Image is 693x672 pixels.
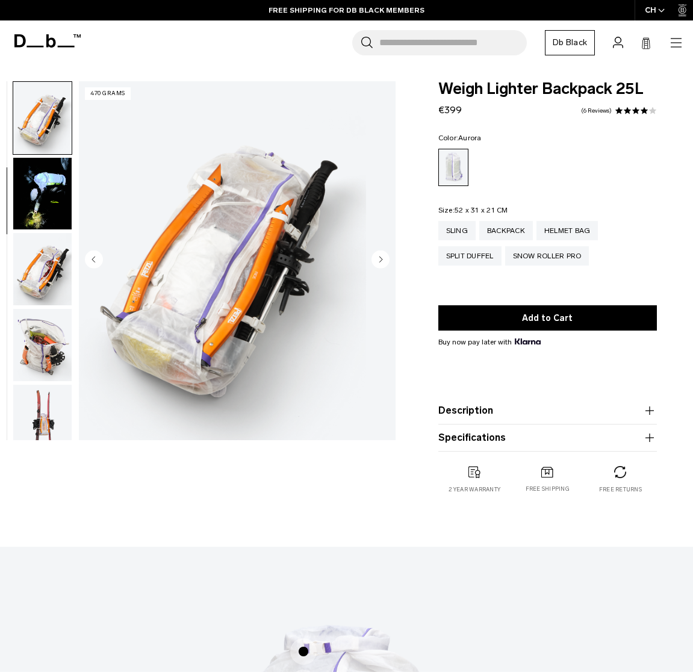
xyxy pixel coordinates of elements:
legend: Size: [438,207,508,214]
button: Specifications [438,431,657,445]
a: Aurora [438,149,468,186]
a: Db Black [545,30,595,55]
button: Weigh_Lighter_Backpack_25L_7.png [13,308,72,382]
p: 470 grams [85,87,131,100]
button: Weigh Lighter Backpack 25L Aurora [13,157,72,231]
span: Weigh Lighter Backpack 25L [438,81,657,97]
button: Description [438,403,657,418]
img: Weigh_Lighter_Backpack_25L_6.png [13,233,72,305]
img: Weigh Lighter Backpack 25L Aurora [13,158,72,230]
a: Split Duffel [438,246,502,266]
button: Add to Cart [438,305,657,331]
img: {"height" => 20, "alt" => "Klarna"} [515,338,541,344]
button: Weigh_Lighter_Backpack_25L_6.png [13,232,72,306]
a: Snow Roller Pro [505,246,589,266]
p: Free shipping [526,485,570,493]
a: Helmet Bag [536,221,598,240]
span: €399 [438,104,462,116]
button: Weigh_Lighter_Backpack_25L_5.png [13,81,72,155]
img: Weigh_Lighter_Backpack_25L_5.png [13,82,72,154]
p: 2 year warranty [449,485,500,494]
a: 6 reviews [581,108,612,114]
button: Weigh_Lighter_Backpack_25L_8.png [13,384,72,458]
a: FREE SHIPPING FOR DB BLACK MEMBERS [269,5,424,16]
img: Weigh_Lighter_Backpack_25L_5.png [79,81,366,440]
a: Sling [438,221,476,240]
p: Free returns [599,485,642,494]
legend: Color: [438,134,482,142]
span: 52 x 31 x 21 CM [455,206,508,214]
button: Next slide [371,250,390,271]
img: Weigh_Lighter_Backpack_25L_7.png [13,309,72,381]
span: Buy now pay later with [438,337,541,347]
a: Backpack [479,221,533,240]
li: 6 / 18 [79,81,366,440]
span: Aurora [458,134,482,142]
button: Previous slide [85,250,103,271]
img: Weigh_Lighter_Backpack_25L_8.png [13,385,72,457]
